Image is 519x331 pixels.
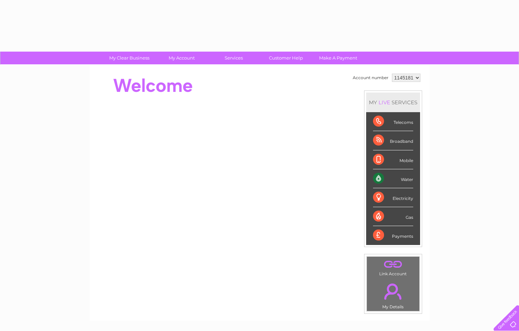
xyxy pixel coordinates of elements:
div: MY SERVICES [366,93,420,112]
div: Broadband [373,131,413,150]
div: Mobile [373,150,413,169]
a: Customer Help [258,52,314,64]
a: Services [205,52,262,64]
td: Account number [351,72,390,84]
div: Water [373,169,413,188]
a: . [369,279,418,303]
td: My Details [366,278,420,311]
a: My Clear Business [101,52,158,64]
div: Telecoms [373,112,413,131]
div: LIVE [377,99,392,106]
a: Make A Payment [310,52,366,64]
td: Link Account [366,256,420,278]
a: . [369,258,418,270]
a: My Account [153,52,210,64]
div: Gas [373,207,413,226]
div: Electricity [373,188,413,207]
div: Payments [373,226,413,245]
